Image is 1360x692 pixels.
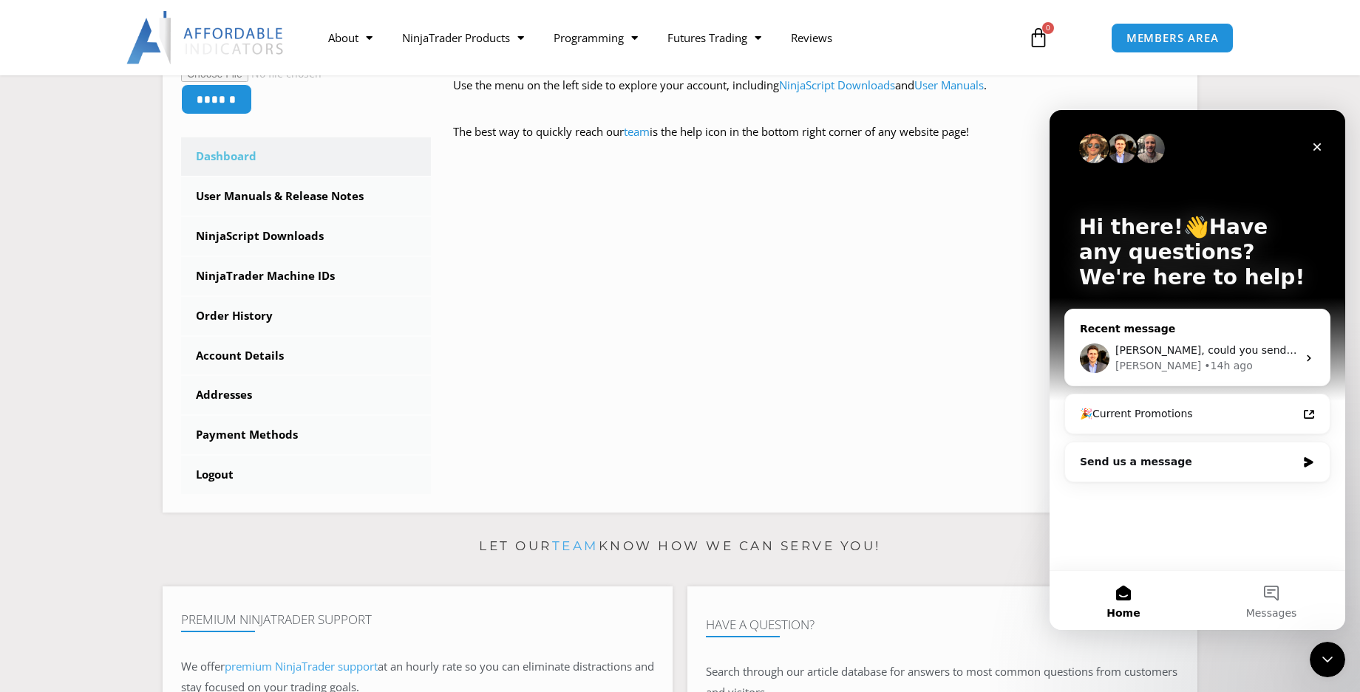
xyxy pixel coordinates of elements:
[154,248,203,264] div: • 14h ago
[181,456,431,494] a: Logout
[313,21,1011,55] nav: Menu
[387,21,539,55] a: NinjaTrader Products
[57,498,90,508] span: Home
[1310,642,1345,677] iframe: Intercom live chat
[1006,16,1071,59] a: 0
[66,234,922,246] span: [PERSON_NAME], could you send us a screenshot of the values in the trade copier and the values on...
[776,21,847,55] a: Reviews
[181,612,654,627] h4: Premium NinjaTrader Support
[706,617,1179,632] h4: Have A Question?
[552,538,599,553] a: team
[197,498,248,508] span: Messages
[181,137,431,494] nav: Account pages
[30,296,248,312] div: 🎉Current Promotions
[914,78,984,92] a: User Manuals
[66,248,152,264] div: [PERSON_NAME]
[1126,32,1219,44] span: MEMBERS AREA
[181,177,431,216] a: User Manuals & Release Notes
[453,75,1180,117] p: Use the menu on the left side to explore your account, including and .
[181,297,431,335] a: Order History
[254,24,281,50] div: Close
[148,461,296,520] button: Messages
[1050,110,1345,630] iframe: Intercom live chat
[181,416,431,454] a: Payment Methods
[1111,23,1234,53] a: MEMBERS AREA
[181,217,431,256] a: NinjaScript Downloads
[15,332,281,372] div: Send us a message
[30,344,247,360] div: Send us a message
[181,659,225,674] span: We offer
[21,290,274,318] a: 🎉Current Promotions
[653,21,776,55] a: Futures Trading
[225,659,378,674] a: premium NinjaTrader support
[1042,22,1054,34] span: 0
[181,337,431,375] a: Account Details
[181,257,431,295] a: NinjaTrader Machine IDs
[126,11,285,64] img: LogoAI | Affordable Indicators – NinjaTrader
[539,21,653,55] a: Programming
[453,122,1180,163] p: The best way to quickly reach our is the help icon in the bottom right corner of any website page!
[181,137,431,176] a: Dashboard
[181,376,431,414] a: Addresses
[624,124,650,139] a: team
[779,78,895,92] a: NinjaScript Downloads
[163,535,1197,558] p: Let our know how we can serve you!
[313,21,387,55] a: About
